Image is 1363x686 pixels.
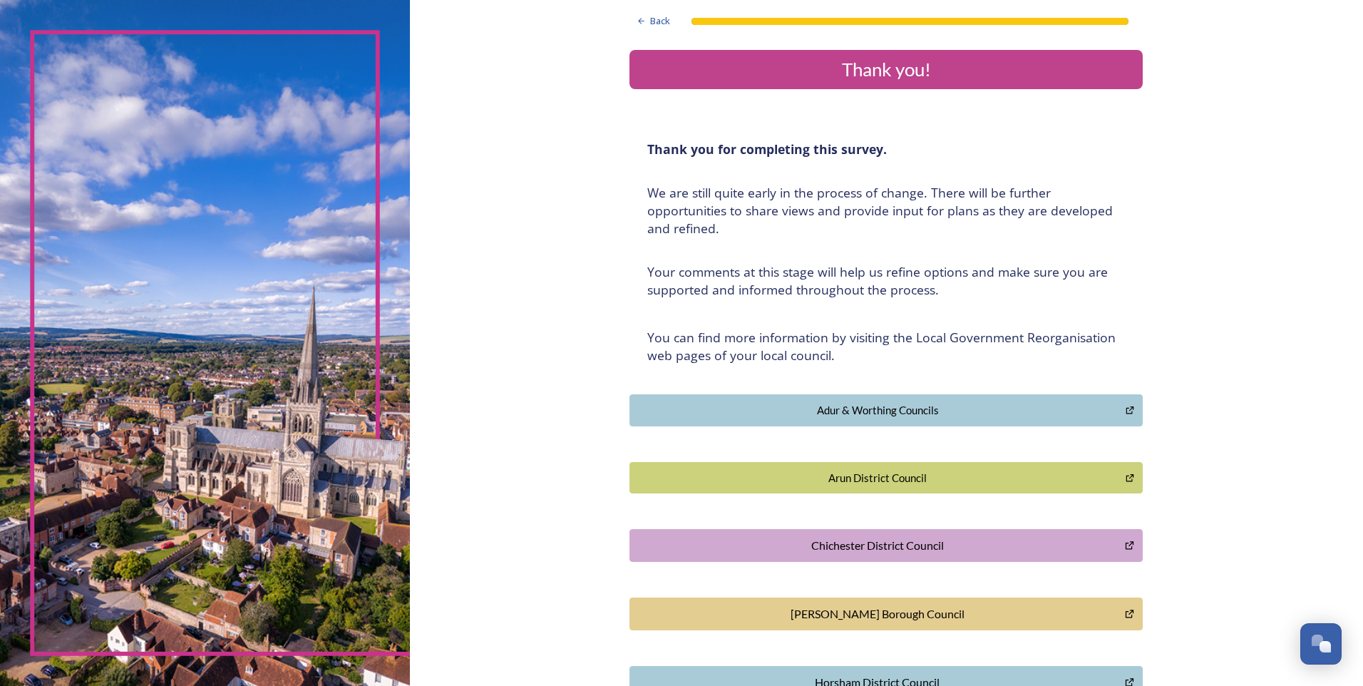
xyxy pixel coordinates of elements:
div: Adur & Worthing Councils [637,402,1118,419]
strong: Thank you for completing this survey. [647,140,887,158]
h4: We are still quite early in the process of change. There will be further opportunities to share v... [647,184,1125,237]
div: Chichester District Council [637,537,1117,554]
button: Adur & Worthing Councils [629,394,1143,426]
div: Thank you! [635,56,1137,83]
h4: You can find more information by visiting the Local Government Reorganisation web pages of your l... [647,329,1125,364]
button: Chichester District Council [629,529,1143,562]
h4: Your comments at this stage will help us refine options and make sure you are supported and infor... [647,263,1125,299]
button: Crawley Borough Council [629,598,1143,630]
button: Open Chat [1300,623,1342,665]
div: [PERSON_NAME] Borough Council [637,605,1117,623]
span: Back [650,14,670,28]
button: Arun District Council [629,462,1143,494]
div: Arun District Council [637,470,1118,486]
